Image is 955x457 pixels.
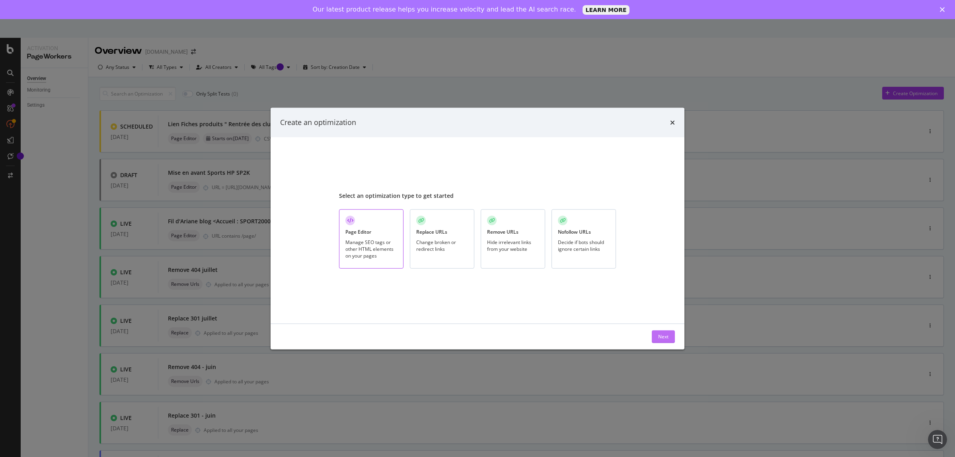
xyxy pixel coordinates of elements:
[487,228,518,235] div: Remove URLs
[558,228,591,235] div: Nofollow URLs
[345,228,371,235] div: Page Editor
[940,7,948,12] div: Fermer
[487,238,539,252] div: Hide irrelevant links from your website
[271,108,684,350] div: modal
[583,5,630,15] a: LEARN MORE
[558,238,610,252] div: Decide if bots should ignore certain links
[280,117,356,128] div: Create an optimization
[416,238,468,252] div: Change broken or redirect links
[658,333,668,340] div: Next
[313,6,576,14] div: Our latest product release helps you increase velocity and lead the AI search race.
[416,228,447,235] div: Replace URLs
[652,330,675,343] button: Next
[339,192,616,200] div: Select an optimization type to get started
[345,238,397,259] div: Manage SEO tags or other HTML elements on your pages
[928,430,947,449] iframe: Intercom live chat
[670,117,675,128] div: times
